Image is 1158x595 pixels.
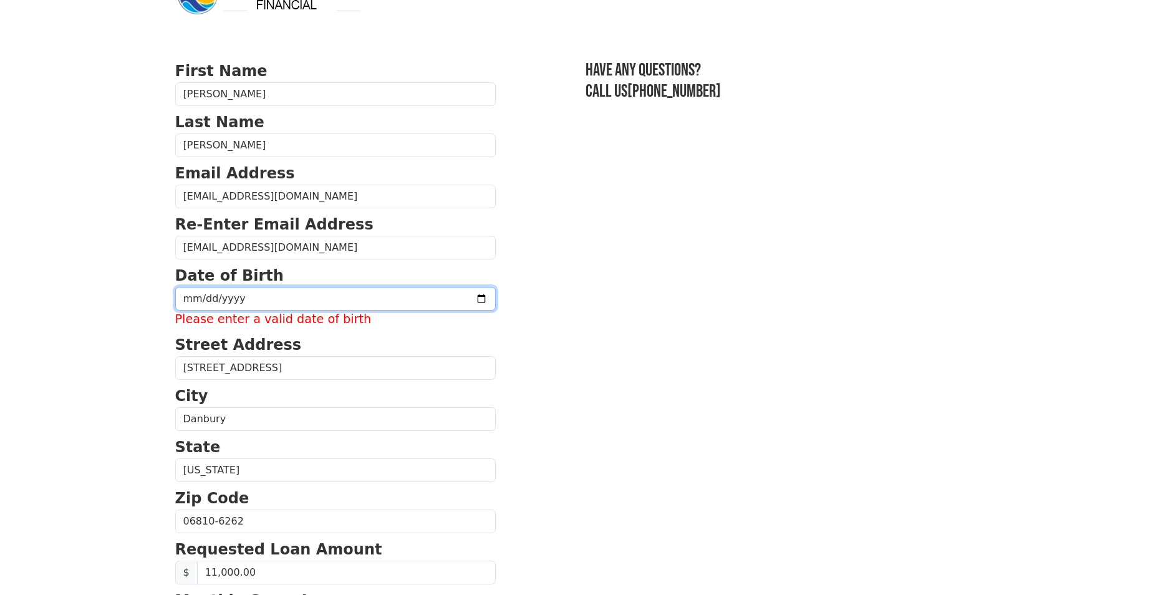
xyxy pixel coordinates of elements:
strong: Requested Loan Amount [175,541,382,558]
label: Please enter a valid date of birth [175,311,496,329]
strong: Last Name [175,114,264,131]
h3: Have any questions? [586,60,983,81]
input: Email Address [175,185,496,208]
input: First Name [175,82,496,106]
strong: Street Address [175,336,302,354]
strong: Re-Enter Email Address [175,216,374,233]
input: City [175,407,496,431]
a: [PHONE_NUMBER] [627,81,721,102]
h3: Call us [586,81,983,102]
strong: Date of Birth [175,267,284,284]
input: Requested Loan Amount [197,561,496,584]
strong: Zip Code [175,490,249,507]
span: $ [175,561,198,584]
strong: First Name [175,62,268,80]
input: Zip Code [175,510,496,533]
input: Re-Enter Email Address [175,236,496,259]
strong: City [175,387,208,405]
input: Street Address [175,356,496,380]
input: Last Name [175,133,496,157]
strong: Email Address [175,165,295,182]
strong: State [175,438,221,456]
